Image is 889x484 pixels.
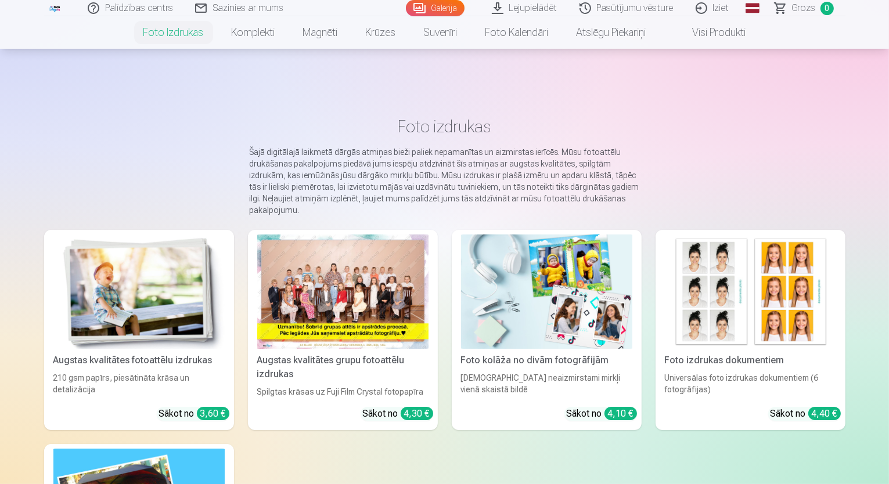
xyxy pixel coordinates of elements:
div: Spilgtas krāsas uz Fuji Film Crystal fotopapīra [253,386,433,398]
img: Foto izdrukas dokumentiem [665,234,836,349]
div: Sākot no [771,407,841,421]
div: Sākot no [567,407,637,421]
span: Grozs [792,1,816,15]
a: Foto kolāža no divām fotogrāfijāmFoto kolāža no divām fotogrāfijām[DEMOGRAPHIC_DATA] neaizmirstam... [452,230,642,430]
div: 4,40 € [808,407,841,420]
div: Foto izdrukas dokumentiem [660,353,841,367]
a: Magnēti [289,16,352,49]
a: Visi produkti [660,16,760,49]
div: 210 gsm papīrs, piesātināta krāsa un detalizācija [49,372,229,398]
h1: Foto izdrukas [53,116,836,137]
div: Universālas foto izdrukas dokumentiem (6 fotogrāfijas) [660,372,841,398]
a: Augstas kvalitātes grupu fotoattēlu izdrukasSpilgtas krāsas uz Fuji Film Crystal fotopapīraSākot ... [248,230,438,430]
div: Sākot no [363,407,433,421]
div: 4,30 € [401,407,433,420]
div: Sākot no [159,407,229,421]
img: Foto kolāža no divām fotogrāfijām [461,234,632,349]
a: Foto izdrukas [129,16,218,49]
img: Augstas kvalitātes fotoattēlu izdrukas [53,234,225,349]
a: Suvenīri [410,16,472,49]
div: Foto kolāža no divām fotogrāfijām [456,353,637,367]
a: Komplekti [218,16,289,49]
div: 3,60 € [197,407,229,420]
a: Augstas kvalitātes fotoattēlu izdrukasAugstas kvalitātes fotoattēlu izdrukas210 gsm papīrs, piesā... [44,230,234,430]
span: 0 [820,2,834,15]
a: Foto kalendāri [472,16,563,49]
div: Augstas kvalitātes grupu fotoattēlu izdrukas [253,353,433,381]
a: Foto izdrukas dokumentiemFoto izdrukas dokumentiemUniversālas foto izdrukas dokumentiem (6 fotogr... [656,230,845,430]
div: Augstas kvalitātes fotoattēlu izdrukas [49,353,229,367]
div: 4,10 € [604,407,637,420]
a: Atslēgu piekariņi [563,16,660,49]
a: Krūzes [352,16,410,49]
div: [DEMOGRAPHIC_DATA] neaizmirstami mirkļi vienā skaistā bildē [456,372,637,398]
img: /fa1 [49,5,62,12]
p: Šajā digitālajā laikmetā dārgās atmiņas bieži paliek nepamanītas un aizmirstas ierīcēs. Mūsu foto... [250,146,640,216]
